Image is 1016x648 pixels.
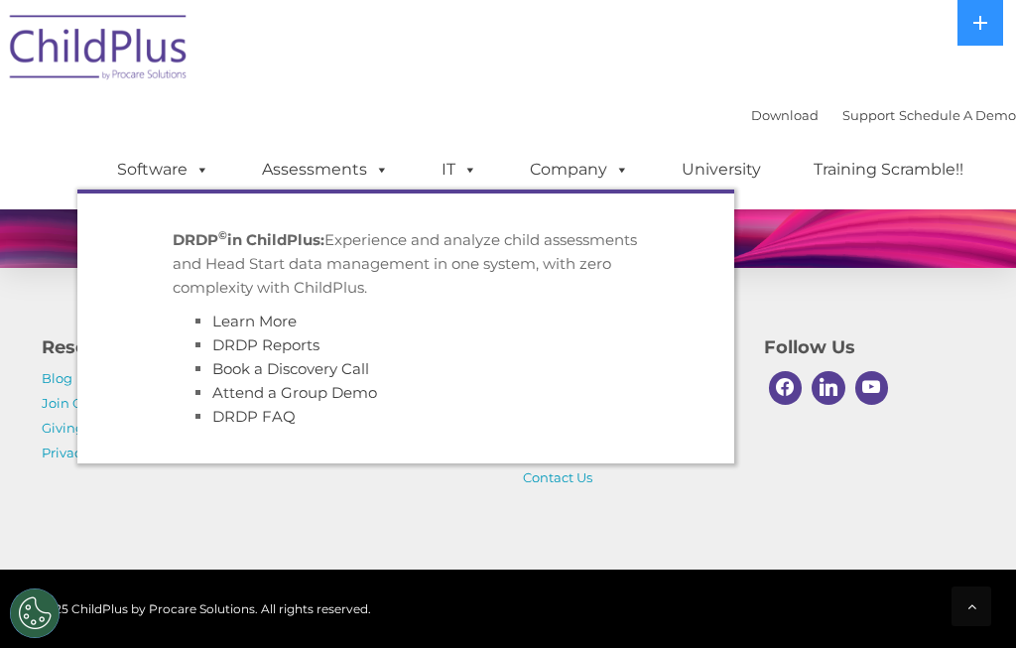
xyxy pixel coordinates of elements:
h4: Resources [42,333,253,361]
a: Book a Discovery Call [212,359,369,378]
span: © 2025 ChildPlus by Procare Solutions. All rights reserved. [27,601,371,616]
a: Youtube [850,366,894,410]
a: Attend a Group Demo [212,383,377,402]
a: Assessments [242,150,409,190]
a: Support [842,107,895,123]
button: Cookies Settings [10,588,60,638]
p: Experience and analyze child assessments and Head Start data management in one system, with zero ... [173,228,639,300]
a: University [662,150,781,190]
a: Linkedin [807,366,850,410]
a: Download [751,107,819,123]
a: Schedule A Demo [899,107,1016,123]
a: DRDP Reports [212,335,319,354]
a: Learn More [212,312,297,330]
a: Privacy Policy [42,445,130,460]
a: Software [97,150,229,190]
a: DRDP FAQ [212,407,296,426]
font: | [751,107,1016,123]
a: Contact Us [523,469,592,485]
a: Training Scramble!! [794,150,983,190]
strong: DRDP in ChildPlus: [173,230,324,249]
a: IT [422,150,497,190]
h4: Follow Us [764,333,975,361]
a: Company [510,150,649,190]
a: Giving Back [42,420,120,436]
a: Facebook [764,366,808,410]
sup: © [218,228,227,242]
a: Join Our Team [42,395,136,411]
a: Blog [42,370,72,386]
